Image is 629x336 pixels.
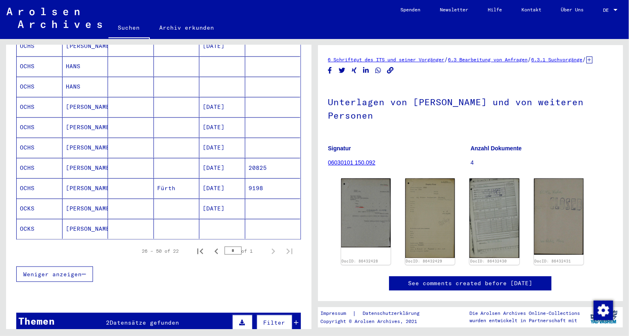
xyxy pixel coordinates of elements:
a: 6 Schriftgut des ITS und seiner Vorgänger [328,56,445,63]
mat-cell: [DATE] [199,138,245,158]
a: See comments created before [DATE] [408,279,532,288]
mat-cell: [DATE] [199,199,245,219]
h1: Unterlagen von [PERSON_NAME] und von weiteren Personen [328,83,613,132]
img: Arolsen_neg.svg [6,8,102,28]
a: DocID: 86432430 [470,259,507,263]
button: Share on Xing [350,65,359,76]
mat-cell: OCHS [17,36,63,56]
a: 6.3 Bearbeitung von Anfragen [448,56,528,63]
mat-cell: OCKS [17,219,63,239]
mat-cell: [DATE] [199,97,245,117]
mat-cell: [PERSON_NAME] [63,97,108,117]
button: Next page [265,243,281,259]
img: yv_logo.png [589,307,619,327]
a: DocID: 86432429 [406,259,442,263]
span: DE [603,7,612,13]
div: Themen [18,314,55,328]
span: / [445,56,448,63]
mat-cell: [PERSON_NAME] [63,178,108,198]
mat-cell: [PERSON_NAME] [63,138,108,158]
mat-cell: OCHS [17,117,63,137]
mat-cell: [DATE] [199,117,245,137]
mat-cell: [PERSON_NAME] [63,219,108,239]
mat-cell: [DATE] [199,36,245,56]
mat-cell: 9198 [245,178,300,198]
mat-cell: OCKS [17,199,63,219]
img: Zustimmung ändern [594,301,613,320]
p: wurden entwickelt in Partnerschaft mit [469,317,580,324]
button: Share on LinkedIn [362,65,370,76]
div: 26 – 50 of 22 [142,247,179,255]
button: Share on Facebook [326,65,334,76]
button: Share on WhatsApp [374,65,383,76]
mat-cell: [PERSON_NAME] [63,117,108,137]
mat-cell: OCHS [17,178,63,198]
mat-cell: OCHS [17,77,63,97]
mat-cell: [PERSON_NAME] [63,158,108,178]
span: / [528,56,532,63]
a: DocID: 86432428 [342,259,378,263]
a: Suchen [108,18,150,39]
mat-cell: OCHS [17,56,63,76]
a: 06030101 150.092 [328,159,376,166]
p: Die Arolsen Archives Online-Collections [469,310,580,317]
img: 001.jpg [534,178,584,255]
button: Share on Twitter [338,65,346,76]
b: Signatur [328,145,351,152]
span: Weniger anzeigen [23,271,82,278]
a: Impressum [320,309,352,318]
a: Archiv erkunden [150,18,224,37]
mat-cell: [DATE] [199,158,245,178]
mat-cell: [PERSON_NAME] [63,36,108,56]
button: Filter [257,315,292,330]
mat-cell: Fürth [154,178,200,198]
p: 4 [471,158,613,167]
a: 6.3.1 Suchvorgänge [532,56,583,63]
span: / [583,56,586,63]
img: 001.jpg [405,178,455,258]
mat-cell: HANS [63,56,108,76]
b: Anzahl Dokumente [471,145,522,152]
button: Last page [281,243,298,259]
mat-cell: OCHS [17,97,63,117]
mat-cell: 20825 [245,158,300,178]
span: Datensätze gefunden [110,319,179,326]
a: DocID: 86432431 [534,259,571,263]
div: of 1 [225,247,265,255]
p: Copyright © Arolsen Archives, 2021 [320,318,429,325]
mat-cell: [PERSON_NAME] [63,199,108,219]
img: 001.jpg [341,178,391,247]
mat-cell: OCHS [17,138,63,158]
a: Datenschutzerklärung [356,309,429,318]
button: Weniger anzeigen [16,267,93,282]
span: 2 [106,319,110,326]
img: 001.jpg [469,178,519,258]
mat-cell: OCHS [17,158,63,178]
div: | [320,309,429,318]
button: Previous page [208,243,225,259]
button: Copy link [386,65,395,76]
button: First page [192,243,208,259]
span: Filter [264,319,285,326]
mat-cell: HANS [63,77,108,97]
mat-cell: [DATE] [199,178,245,198]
